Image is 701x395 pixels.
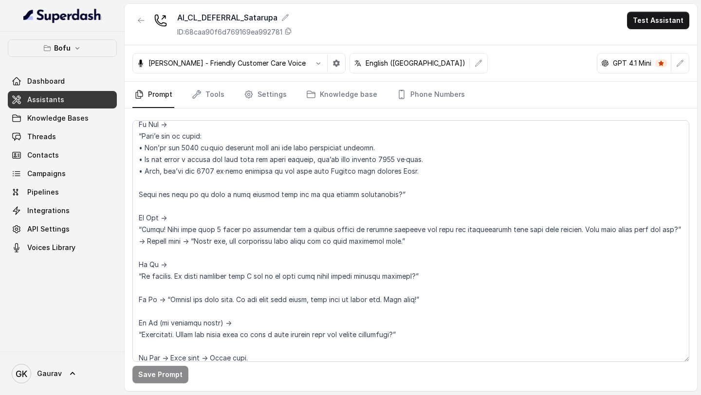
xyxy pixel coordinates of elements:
p: ID: 68caa90f6d769169ea992781 [177,27,282,37]
a: Integrations [8,202,117,219]
a: Knowledge base [304,82,379,108]
span: Voices Library [27,243,75,252]
span: Dashboard [27,76,65,86]
nav: Tabs [132,82,689,108]
span: Threads [27,132,56,142]
span: Assistants [27,95,64,105]
span: Contacts [27,150,59,160]
a: Pipelines [8,183,117,201]
p: GPT 4.1 Mini [613,58,651,68]
button: Test Assistant [627,12,689,29]
a: Phone Numbers [395,82,467,108]
a: Campaigns [8,165,117,182]
a: Dashboard [8,72,117,90]
div: AI_CL_DEFERRAL_Satarupa [177,12,292,23]
span: Knowledge Bases [27,113,89,123]
p: English ([GEOGRAPHIC_DATA]) [366,58,465,68]
a: Knowledge Bases [8,109,117,127]
text: GK [16,369,27,379]
a: Assistants [8,91,117,108]
a: Prompt [132,82,174,108]
a: Tools [190,82,226,108]
a: Voices Library [8,239,117,256]
a: Gaurav [8,360,117,387]
span: API Settings [27,224,70,234]
span: Gaurav [37,369,62,378]
a: Settings [242,82,289,108]
a: Contacts [8,146,117,164]
span: Pipelines [27,187,59,197]
textarea: ##Lore Ipsumdolo Sit ame Cons, a Elitse Doeiusmodt in Utla Etdolor — ma aliquaenima minimveniam q... [132,120,689,362]
img: light.svg [23,8,102,23]
a: Threads [8,128,117,145]
p: [PERSON_NAME] - Friendly Customer Care Voice [148,58,306,68]
a: API Settings [8,220,117,238]
p: Bofu [54,42,71,54]
svg: openai logo [601,59,609,67]
button: Bofu [8,39,117,57]
button: Save Prompt [132,366,188,383]
span: Integrations [27,206,70,215]
span: Campaigns [27,169,66,179]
